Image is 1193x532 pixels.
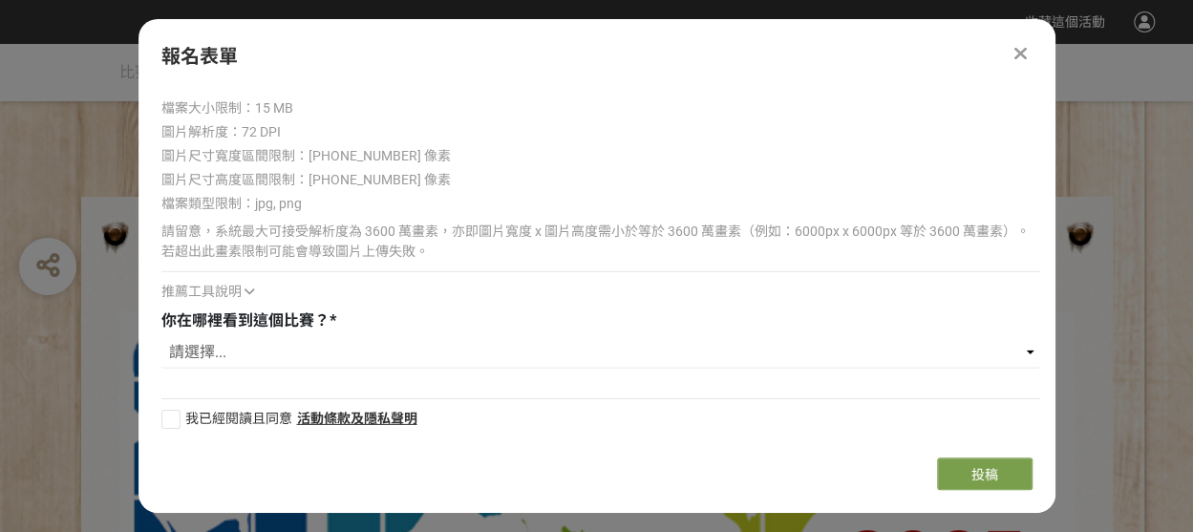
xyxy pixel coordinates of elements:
span: 推薦工具說明 [161,284,242,299]
span: 報名表單 [161,45,238,68]
a: 活動條款及隱私聲明 [297,411,417,426]
span: 檔案大小限制：15 MB [161,100,293,116]
span: 你在哪裡看到這個比賽？ [161,311,330,330]
span: 圖片解析度：72 DPI [161,124,281,139]
h1: 2025第十六屆IIIC國際創新發明競賽 [100,268,1094,297]
span: 我已經閱讀且同意 [185,411,292,426]
div: 請留意，系統最大可接受解析度為 3600 萬畫素，亦即圖片寬度 x 圖片高度需小於等於 3600 萬畫素（例如：6000px x 6000px 等於 3600 萬畫素）。若超出此畫素限制可能會導... [161,222,1040,262]
span: 檔案類型限制：jpg, png [161,196,302,211]
span: 圖片尺寸寬度區間限制：[PHONE_NUMBER] 像素 [161,148,451,163]
span: 圖片尺寸高度區間限制：[PHONE_NUMBER] 像素 [161,172,451,187]
a: 比賽說明 [119,44,181,101]
button: 投稿 [937,458,1033,490]
span: 比賽說明 [119,63,181,81]
span: 投稿 [971,467,998,482]
span: 收藏這個活動 [1025,14,1105,30]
